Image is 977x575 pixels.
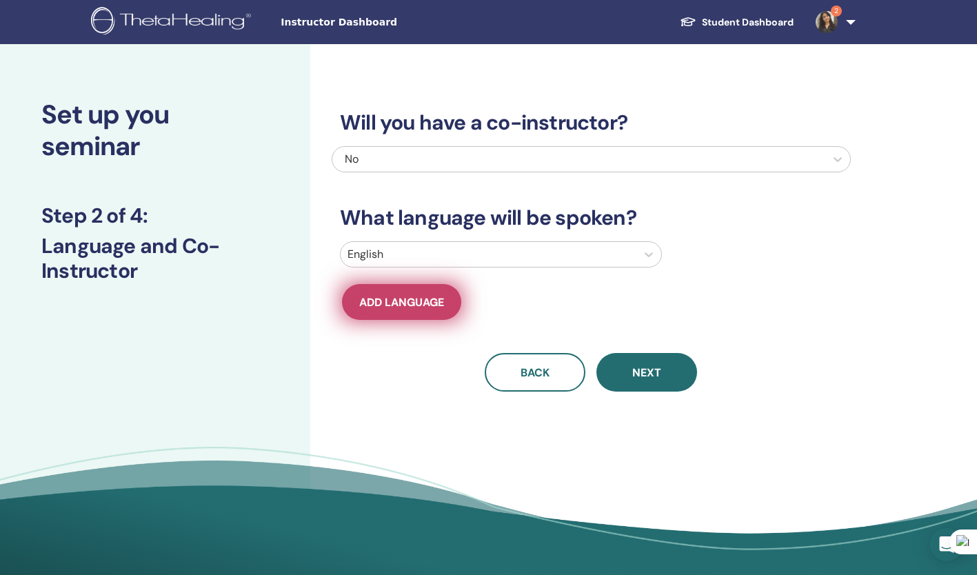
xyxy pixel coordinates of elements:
button: Next [596,353,697,392]
span: Back [521,365,550,380]
button: Back [485,353,585,392]
span: Instructor Dashboard [281,15,487,30]
span: Add language [359,295,444,310]
a: Student Dashboard [669,10,805,35]
h3: Step 2 of 4 : [41,203,269,228]
h2: Set up you seminar [41,99,269,162]
span: 2 [831,6,842,17]
span: Next [632,365,661,380]
img: default.jpg [816,11,838,33]
img: graduation-cap-white.svg [680,16,696,28]
h3: Language and Co-Instructor [41,234,269,283]
h3: What language will be spoken? [332,205,851,230]
button: Add language [342,284,461,320]
div: Open Intercom Messenger [930,528,963,561]
h3: Will you have a co-instructor? [332,110,851,135]
span: No [345,152,359,166]
img: logo.png [91,7,256,38]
